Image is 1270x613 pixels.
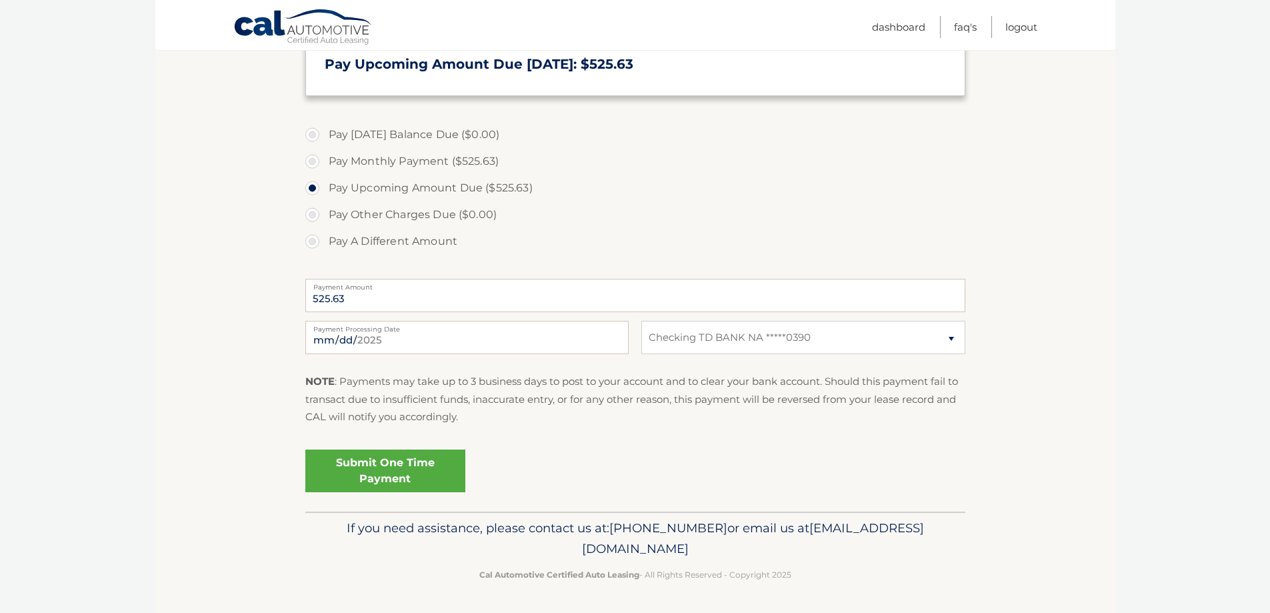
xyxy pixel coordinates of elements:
[305,450,465,492] a: Submit One Time Payment
[609,520,727,536] span: [PHONE_NUMBER]
[305,121,965,148] label: Pay [DATE] Balance Due ($0.00)
[305,375,335,388] strong: NOTE
[305,175,965,201] label: Pay Upcoming Amount Due ($525.63)
[872,16,925,38] a: Dashboard
[325,56,946,73] h3: Pay Upcoming Amount Due [DATE]: $525.63
[1005,16,1037,38] a: Logout
[314,518,957,560] p: If you need assistance, please contact us at: or email us at
[314,568,957,582] p: - All Rights Reserved - Copyright 2025
[305,148,965,175] label: Pay Monthly Payment ($525.63)
[954,16,977,38] a: FAQ's
[479,570,639,580] strong: Cal Automotive Certified Auto Leasing
[305,373,965,426] p: : Payments may take up to 3 business days to post to your account and to clear your bank account....
[305,228,965,255] label: Pay A Different Amount
[305,279,965,312] input: Payment Amount
[305,279,965,289] label: Payment Amount
[305,201,965,228] label: Pay Other Charges Due ($0.00)
[305,321,629,332] label: Payment Processing Date
[233,9,373,47] a: Cal Automotive
[305,321,629,354] input: Payment Date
